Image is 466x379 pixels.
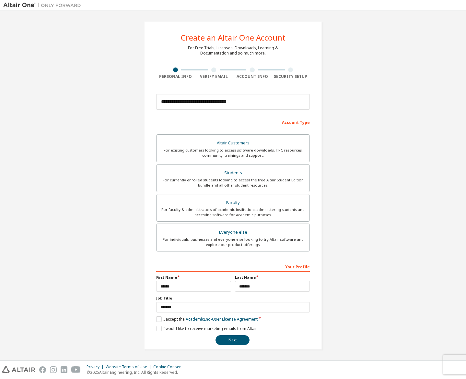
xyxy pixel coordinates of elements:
[153,364,187,370] div: Cookie Consent
[188,45,278,56] div: For Free Trials, Licenses, Downloads, Learning & Documentation and so much more.
[233,74,272,79] div: Account Info
[71,366,81,373] img: youtube.svg
[156,117,310,127] div: Account Type
[235,275,310,280] label: Last Name
[160,198,306,207] div: Faculty
[156,296,310,301] label: Job Title
[160,177,306,188] div: For currently enrolled students looking to access the free Altair Student Edition bundle and all ...
[156,74,195,79] div: Personal Info
[2,366,35,373] img: altair_logo.svg
[160,207,306,217] div: For faculty & administrators of academic institutions administering students and accessing softwa...
[186,316,258,322] a: Academic End-User License Agreement
[160,139,306,148] div: Altair Customers
[272,74,310,79] div: Security Setup
[3,2,84,8] img: Altair One
[160,168,306,177] div: Students
[156,261,310,272] div: Your Profile
[39,366,46,373] img: facebook.svg
[106,364,153,370] div: Website Terms of Use
[181,34,285,42] div: Create an Altair One Account
[216,335,250,345] button: Next
[87,370,187,375] p: © 2025 Altair Engineering, Inc. All Rights Reserved.
[50,366,57,373] img: instagram.svg
[160,228,306,237] div: Everyone else
[160,148,306,158] div: For existing customers looking to access software downloads, HPC resources, community, trainings ...
[61,366,67,373] img: linkedin.svg
[156,275,231,280] label: First Name
[156,316,258,322] label: I accept the
[156,326,257,331] label: I would like to receive marketing emails from Altair
[195,74,233,79] div: Verify Email
[87,364,106,370] div: Privacy
[160,237,306,247] div: For individuals, businesses and everyone else looking to try Altair software and explore our prod...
